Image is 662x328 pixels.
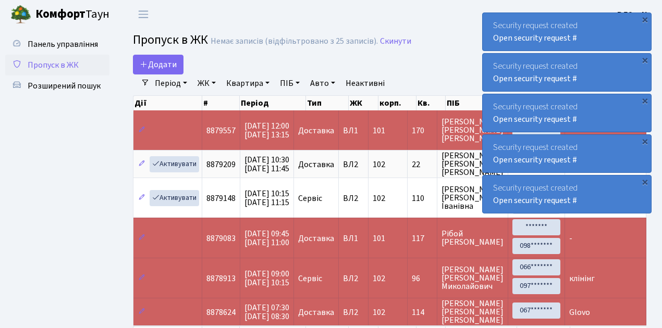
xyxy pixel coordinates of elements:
[28,80,101,92] span: Розширений пошук
[343,308,364,317] span: ВЛ2
[244,302,289,322] span: [DATE] 07:30 [DATE] 08:30
[298,194,322,203] span: Сервіс
[416,96,446,110] th: Кв.
[133,55,183,74] a: Додати
[193,74,220,92] a: ЖК
[483,175,651,213] div: Security request created
[298,234,334,243] span: Доставка
[373,125,385,136] span: 101
[412,127,433,135] span: 170
[133,31,208,49] span: Пропуск в ЖК
[442,185,504,210] span: [PERSON_NAME] [PERSON_NAME] Іванівна
[412,160,433,169] span: 22
[343,234,364,243] span: ВЛ1
[617,8,649,21] a: ВЛ2 -. К.
[244,228,289,248] span: [DATE] 09:45 [DATE] 11:00
[483,135,651,172] div: Security request created
[446,96,517,110] th: ПІБ
[380,36,411,46] a: Скинути
[483,13,651,51] div: Security request created
[5,75,109,96] a: Розширений пошук
[343,160,364,169] span: ВЛ2
[569,273,595,284] span: клінінг
[298,274,322,283] span: Сервіс
[442,230,504,246] span: Рібой [PERSON_NAME]
[306,96,349,110] th: Тип
[150,190,199,206] a: Активувати
[343,127,364,135] span: ВЛ1
[206,159,236,170] span: 8879209
[10,4,31,25] img: logo.png
[244,188,289,208] span: [DATE] 10:15 [DATE] 11:15
[640,136,650,146] div: ×
[412,194,433,203] span: 110
[493,195,577,206] a: Open security request #
[493,32,577,44] a: Open security request #
[306,74,339,92] a: Авто
[5,34,109,55] a: Панель управління
[298,160,334,169] span: Доставка
[343,194,364,203] span: ВЛ2
[373,307,385,318] span: 102
[206,273,236,284] span: 8878913
[28,39,98,50] span: Панель управління
[35,6,109,23] span: Таун
[244,154,289,174] span: [DATE] 10:30 [DATE] 11:45
[442,152,504,176] span: [PERSON_NAME] [PERSON_NAME] [PERSON_NAME]
[412,308,433,317] span: 114
[150,156,199,172] a: Активувати
[373,233,385,244] span: 101
[569,307,590,318] span: Glovo
[373,159,385,170] span: 102
[140,59,177,70] span: Додати
[133,96,202,110] th: Дії
[640,176,650,187] div: ×
[617,9,649,20] b: ВЛ2 -. К.
[222,74,274,92] a: Квартира
[341,74,389,92] a: Неактивні
[202,96,240,110] th: #
[493,73,577,84] a: Open security request #
[483,54,651,91] div: Security request created
[373,273,385,284] span: 102
[298,127,334,135] span: Доставка
[28,59,79,71] span: Пропуск в ЖК
[442,266,504,291] span: [PERSON_NAME] [PERSON_NAME] Миколайович
[240,96,306,110] th: Період
[35,6,85,22] b: Комфорт
[640,95,650,106] div: ×
[206,307,236,318] span: 8878624
[298,308,334,317] span: Доставка
[373,193,385,204] span: 102
[412,274,433,283] span: 96
[442,118,504,143] span: [PERSON_NAME] [PERSON_NAME] [PERSON_NAME]
[244,268,289,288] span: [DATE] 09:00 [DATE] 10:15
[130,6,156,23] button: Переключити навігацію
[378,96,416,110] th: корп.
[493,113,577,125] a: Open security request #
[151,74,191,92] a: Період
[211,36,378,46] div: Немає записів (відфільтровано з 25 записів).
[569,233,572,244] span: -
[276,74,304,92] a: ПІБ
[493,154,577,166] a: Open security request #
[206,193,236,204] span: 8879148
[5,55,109,75] a: Пропуск в ЖК
[206,125,236,136] span: 8879557
[442,299,504,324] span: [PERSON_NAME] [PERSON_NAME] [PERSON_NAME]
[412,234,433,243] span: 117
[640,14,650,24] div: ×
[349,96,378,110] th: ЖК
[640,55,650,65] div: ×
[483,94,651,132] div: Security request created
[244,120,289,141] span: [DATE] 12:00 [DATE] 13:15
[206,233,236,244] span: 8879083
[343,274,364,283] span: ВЛ2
